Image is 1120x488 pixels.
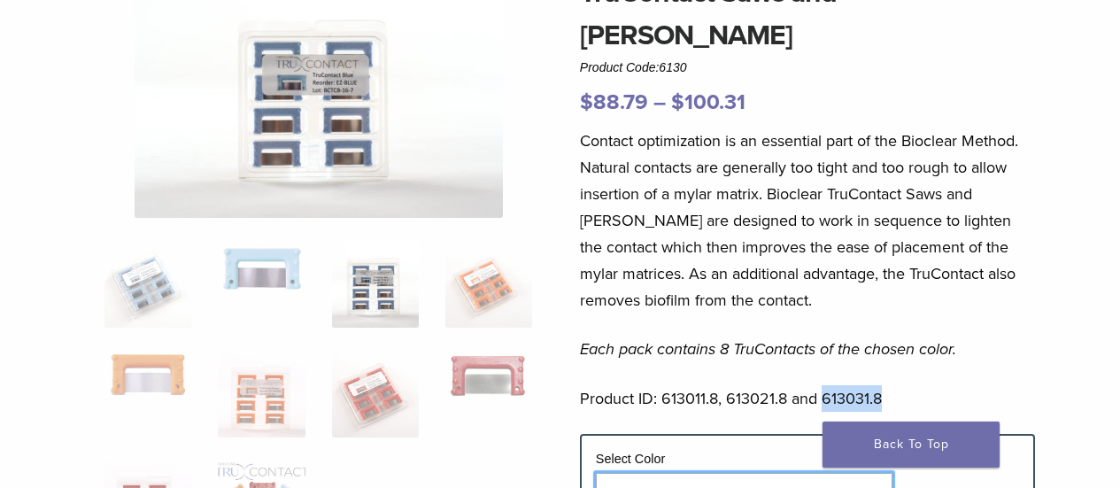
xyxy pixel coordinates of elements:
[580,128,1036,314] p: Contact optimization is an essential part of the Bioclear Method. Natural contacts are generally ...
[104,241,191,328] img: TruContact-Blue-2-324x324.jpg
[671,89,745,115] bdi: 100.31
[653,89,666,115] span: –
[332,351,419,438] img: TruContact Saws and Sanders - Image 7
[659,60,686,74] span: 6130
[104,351,191,399] img: TruContact Saws and Sanders - Image 5
[580,89,593,115] span: $
[580,60,687,74] span: Product Code:
[580,89,648,115] bdi: 88.79
[823,422,1000,468] a: Back To Top
[596,452,665,466] label: Select Color
[671,89,684,115] span: $
[218,351,305,438] img: TruContact Saws and Sanders - Image 6
[580,339,956,359] em: Each pack contains 8 TruContacts of the chosen color.
[445,241,532,328] img: TruContact Saws and Sanders - Image 4
[580,385,1036,412] p: Product ID: 613011.8, 613021.8 and 613031.8
[445,351,532,401] img: TruContact Saws and Sanders - Image 8
[218,241,305,294] img: TruContact Saws and Sanders - Image 2
[332,241,419,328] img: TruContact Saws and Sanders - Image 3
